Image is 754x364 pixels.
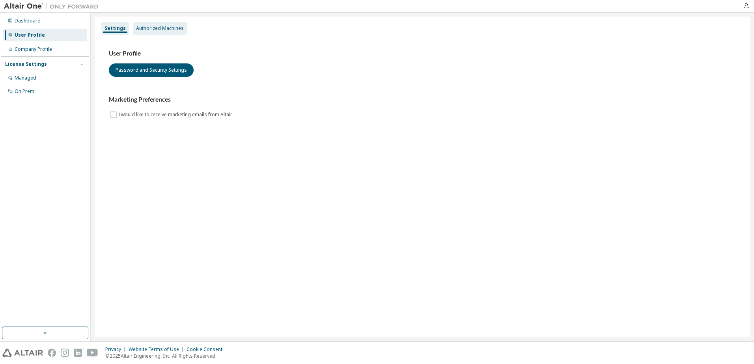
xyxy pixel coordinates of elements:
img: Altair One [4,2,103,10]
div: Managed [15,75,36,81]
div: Privacy [105,346,129,353]
div: Company Profile [15,46,52,52]
p: © 2025 Altair Engineering, Inc. All Rights Reserved. [105,353,227,359]
h3: Marketing Preferences [109,96,736,104]
div: Website Terms of Use [129,346,187,353]
div: License Settings [5,61,47,67]
div: Cookie Consent [187,346,227,353]
h3: User Profile [109,50,736,58]
img: linkedin.svg [74,349,82,357]
button: Password and Security Settings [109,63,194,77]
div: Authorized Machines [136,25,184,32]
label: I would like to receive marketing emails from Altair [118,110,234,119]
div: On Prem [15,88,34,95]
div: User Profile [15,32,45,38]
div: Dashboard [15,18,41,24]
img: altair_logo.svg [2,349,43,357]
img: facebook.svg [48,349,56,357]
img: youtube.svg [87,349,98,357]
img: instagram.svg [61,349,69,357]
div: Settings [105,25,126,32]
